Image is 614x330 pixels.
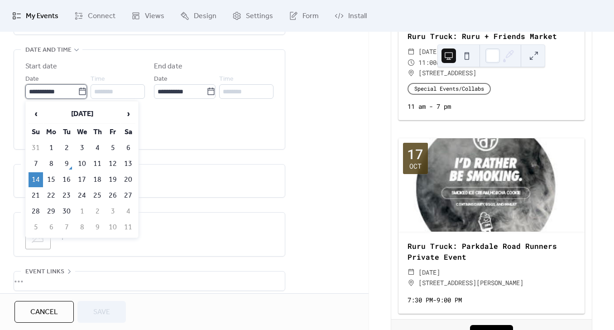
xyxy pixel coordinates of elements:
[154,61,182,72] div: End date
[29,141,43,155] td: 31
[408,267,415,278] div: ​
[75,188,89,203] td: 24
[90,156,105,171] td: 11
[90,125,105,140] th: Th
[25,267,64,277] span: Event links
[121,188,135,203] td: 27
[407,147,423,161] div: 17
[398,31,585,42] div: Ruru Truck: Ruru + Friends Market
[418,46,440,57] span: [DATE]
[29,156,43,171] td: 7
[328,4,374,28] a: Install
[418,57,444,68] span: 11:00am
[106,141,120,155] td: 5
[29,105,43,123] span: ‹
[44,156,58,171] td: 8
[44,125,58,140] th: Mo
[225,4,280,28] a: Settings
[14,301,74,323] button: Cancel
[75,172,89,187] td: 17
[282,4,326,28] a: Form
[44,188,58,203] td: 22
[121,172,135,187] td: 20
[25,74,39,85] span: Date
[90,172,105,187] td: 18
[106,204,120,219] td: 3
[59,188,74,203] td: 23
[106,220,120,235] td: 10
[75,156,89,171] td: 10
[75,125,89,140] th: We
[194,11,216,22] span: Design
[5,4,65,28] a: My Events
[398,102,585,111] div: 11 am - 7 pm
[121,105,135,123] span: ›
[29,172,43,187] td: 14
[44,172,58,187] td: 15
[302,11,319,22] span: Form
[121,125,135,140] th: Sa
[418,277,523,288] span: [STREET_ADDRESS][PERSON_NAME]
[75,204,89,219] td: 1
[26,11,58,22] span: My Events
[125,4,171,28] a: Views
[59,125,74,140] th: Tu
[59,220,74,235] td: 7
[121,141,135,155] td: 6
[30,307,58,318] span: Cancel
[90,141,105,155] td: 4
[29,204,43,219] td: 28
[121,204,135,219] td: 4
[106,188,120,203] td: 26
[25,61,57,72] div: Start date
[91,74,105,85] span: Time
[398,295,585,305] div: 7:30 PM-9:00 PM
[408,57,415,68] div: ​
[59,172,74,187] td: 16
[59,156,74,171] td: 9
[145,11,164,22] span: Views
[88,11,115,22] span: Connect
[173,4,223,28] a: Design
[29,188,43,203] td: 21
[59,141,74,155] td: 2
[418,68,476,78] span: [STREET_ADDRESS]
[14,272,285,291] div: •••
[418,267,440,278] span: [DATE]
[398,241,585,262] div: Ruru Truck: Parkdale Road Runners Private Event
[90,188,105,203] td: 25
[44,104,120,124] th: [DATE]
[348,11,367,22] span: Install
[59,204,74,219] td: 30
[219,74,234,85] span: Time
[154,74,168,85] span: Date
[106,125,120,140] th: Fr
[75,220,89,235] td: 8
[75,141,89,155] td: 3
[121,156,135,171] td: 13
[67,4,122,28] a: Connect
[90,204,105,219] td: 2
[121,220,135,235] td: 11
[44,220,58,235] td: 6
[90,220,105,235] td: 9
[408,277,415,288] div: ​
[246,11,273,22] span: Settings
[408,68,415,78] div: ​
[29,125,43,140] th: Su
[106,172,120,187] td: 19
[29,220,43,235] td: 5
[409,163,422,170] div: Oct
[44,204,58,219] td: 29
[408,46,415,57] div: ​
[44,141,58,155] td: 1
[106,156,120,171] td: 12
[25,45,72,56] span: Date and time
